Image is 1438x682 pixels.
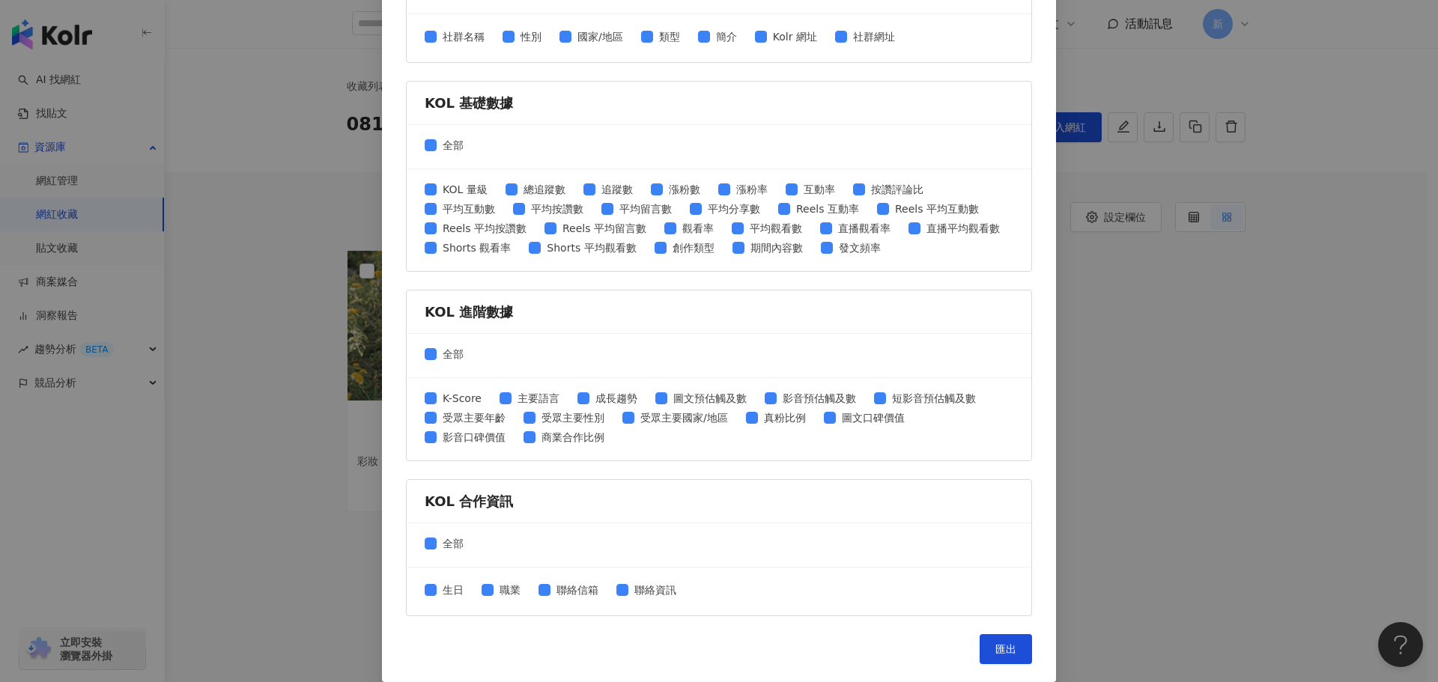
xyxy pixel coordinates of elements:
button: 匯出 [980,634,1032,664]
span: 受眾主要年齡 [437,409,512,426]
span: 直播觀看率 [832,220,897,237]
span: 社群網址 [847,28,901,45]
span: Reels 互動率 [790,201,865,217]
span: 互動率 [798,181,841,198]
span: 平均互動數 [437,201,501,217]
span: 生日 [437,582,470,598]
span: Reels 平均互動數 [889,201,985,217]
span: 影音預估觸及數 [777,390,862,407]
div: KOL 基礎數據 [425,94,1013,112]
span: 全部 [437,535,470,552]
span: 國家/地區 [571,28,629,45]
span: 漲粉數 [663,181,706,198]
span: 觀看率 [676,220,720,237]
span: 圖文口碑價值 [836,409,911,426]
span: KOL 量級 [437,181,494,198]
span: 職業 [494,582,527,598]
span: 匯出 [995,643,1016,655]
span: 平均留言數 [613,201,678,217]
span: 簡介 [710,28,743,45]
span: 主要語言 [512,390,565,407]
span: 受眾主要性別 [536,409,610,426]
span: 發文頻率 [833,240,887,256]
span: 圖文預估觸及數 [667,390,753,407]
div: KOL 進階數據 [425,302,1013,321]
span: 漲粉率 [730,181,774,198]
span: 聯絡資訊 [628,582,682,598]
span: 總追蹤數 [518,181,571,198]
span: 平均觀看數 [744,220,808,237]
span: 創作類型 [667,240,720,256]
span: K-Score [437,390,488,407]
span: 受眾主要國家/地區 [634,409,734,426]
span: 成長趨勢 [589,390,643,407]
span: 按讚評論比 [865,181,929,198]
span: Kolr 網址 [767,28,823,45]
span: 聯絡信箱 [550,582,604,598]
span: Reels 平均按讚數 [437,220,533,237]
span: 期間內容數 [744,240,809,256]
span: Reels 平均留言數 [556,220,652,237]
span: Shorts 觀看率 [437,240,517,256]
div: KOL 合作資訊 [425,492,1013,511]
span: Shorts 平均觀看數 [541,240,642,256]
span: 社群名稱 [437,28,491,45]
span: 影音口碑價值 [437,429,512,445]
span: 全部 [437,137,470,153]
span: 商業合作比例 [536,429,610,445]
span: 追蹤數 [595,181,639,198]
span: 真粉比例 [758,409,812,426]
span: 直播平均觀看數 [920,220,1006,237]
span: 性別 [515,28,547,45]
span: 全部 [437,346,470,362]
span: 平均分享數 [702,201,766,217]
span: 短影音預估觸及數 [886,390,982,407]
span: 類型 [653,28,686,45]
span: 平均按讚數 [525,201,589,217]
